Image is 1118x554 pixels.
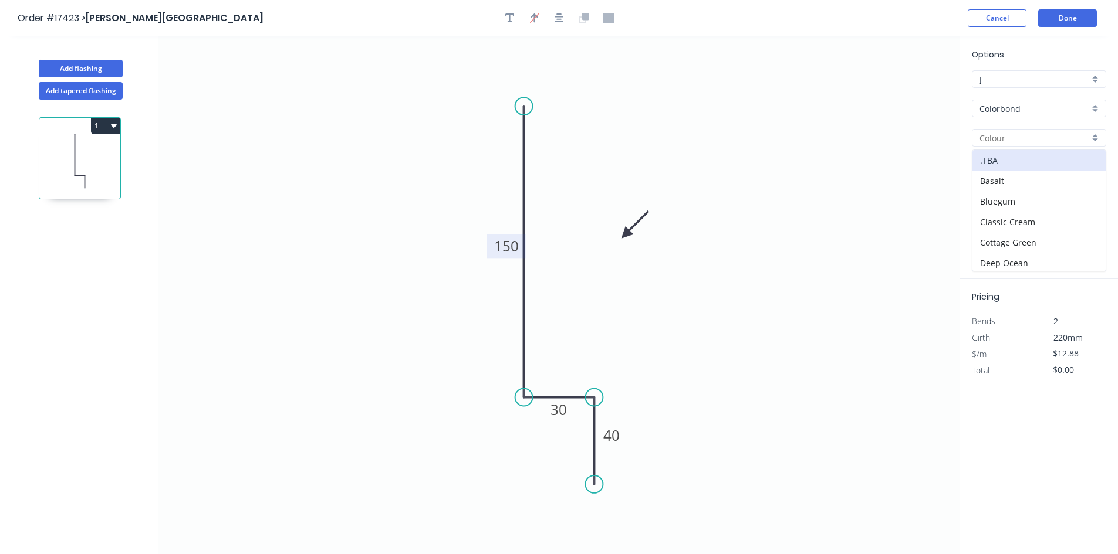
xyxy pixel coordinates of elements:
button: Add flashing [39,60,123,77]
tspan: 40 [603,426,620,445]
input: Colour [979,132,1089,144]
div: .TBA [972,150,1106,171]
input: Price level [979,73,1089,86]
div: Cottage Green [972,232,1106,253]
div: Bluegum [972,191,1106,212]
span: 220mm [1053,332,1083,343]
button: Add tapered flashing [39,82,123,100]
span: [PERSON_NAME][GEOGRAPHIC_DATA] [86,11,264,25]
span: Order #17423 > [18,11,86,25]
button: 1 [91,118,120,134]
span: Bends [972,315,995,327]
button: Cancel [968,9,1026,27]
tspan: 150 [494,236,519,256]
span: Total [972,365,989,376]
div: Basalt [972,171,1106,191]
div: Deep Ocean [972,253,1106,273]
input: Material [979,103,1089,115]
span: Girth [972,332,990,343]
tspan: 30 [550,400,567,419]
span: $/m [972,348,987,359]
span: 2 [1053,315,1058,327]
div: Classic Cream [972,212,1106,232]
button: Done [1038,9,1097,27]
svg: 0 [158,36,960,554]
span: Options [972,49,1004,60]
span: Pricing [972,291,999,303]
